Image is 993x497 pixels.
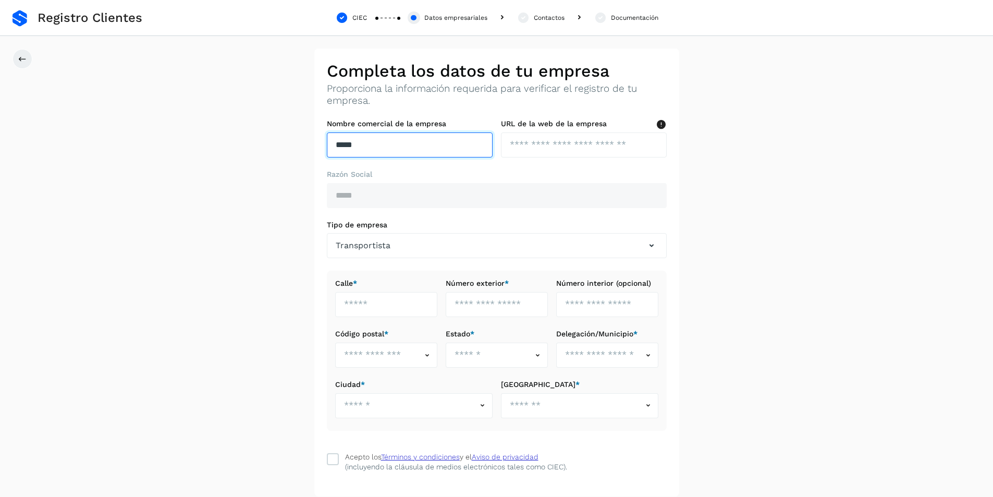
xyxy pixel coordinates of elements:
[556,279,658,288] label: Número interior (opcional)
[327,170,667,179] label: Razón Social
[501,119,667,128] label: URL de la web de la empresa
[345,463,567,471] p: (incluyendo la cláusula de medios electrónicos tales como CIEC).
[501,380,658,389] label: [GEOGRAPHIC_DATA]
[327,83,667,107] p: Proporciona la información requerida para verificar el registro de tu empresa.
[446,279,548,288] label: Número exterior
[446,330,548,338] label: Estado
[611,13,658,22] div: Documentación
[556,330,658,338] label: Delegación/Municipio
[327,119,493,128] label: Nombre comercial de la empresa
[534,13,565,22] div: Contactos
[472,453,538,461] a: Aviso de privacidad
[335,279,437,288] label: Calle
[327,221,667,229] label: Tipo de empresa
[335,330,437,338] label: Código postal
[352,13,367,22] div: CIEC
[424,13,487,22] div: Datos empresariales
[336,239,390,252] span: Transportista
[38,10,142,26] span: Registro Clientes
[345,452,538,463] div: Acepto los y el
[381,453,460,461] a: Términos y condiciones
[335,380,493,389] label: Ciudad
[327,61,667,81] h2: Completa los datos de tu empresa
